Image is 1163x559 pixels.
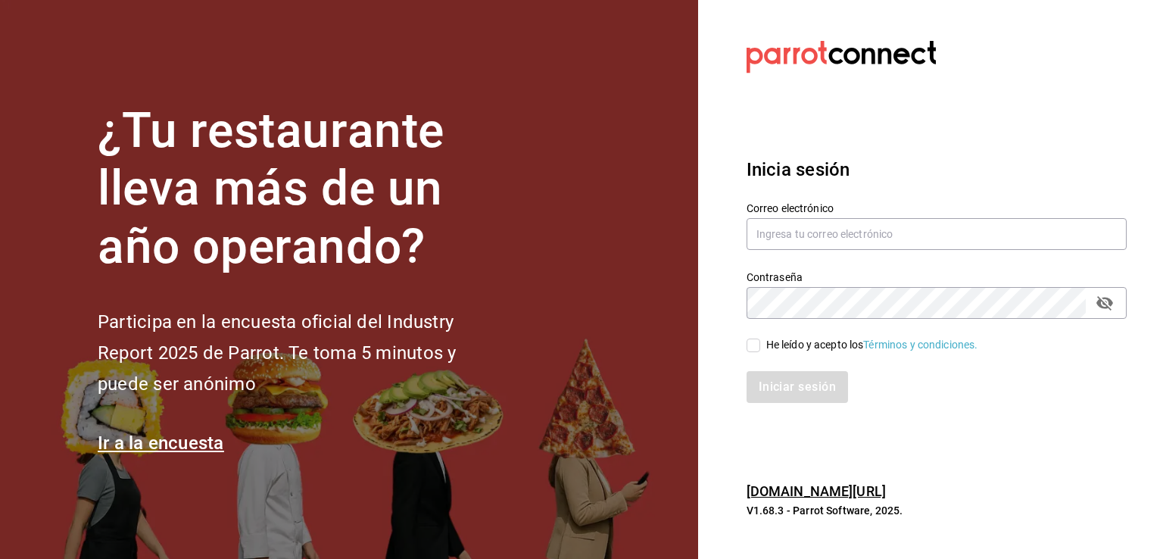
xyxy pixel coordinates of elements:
[98,307,507,399] h2: Participa en la encuesta oficial del Industry Report 2025 de Parrot. Te toma 5 minutos y puede se...
[747,202,1127,213] label: Correo electrónico
[98,102,507,276] h1: ¿Tu restaurante lleva más de un año operando?
[98,433,224,454] a: Ir a la encuesta
[1092,290,1118,316] button: passwordField
[747,503,1127,518] p: V1.68.3 - Parrot Software, 2025.
[747,156,1127,183] h3: Inicia sesión
[747,483,886,499] a: [DOMAIN_NAME][URL]
[747,271,1127,282] label: Contraseña
[766,337,978,353] div: He leído y acepto los
[747,218,1127,250] input: Ingresa tu correo electrónico
[863,339,977,351] a: Términos y condiciones.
